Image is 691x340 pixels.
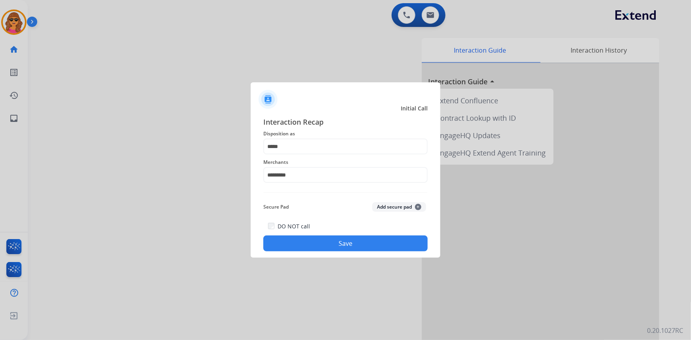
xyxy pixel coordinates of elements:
[647,326,683,335] p: 0.20.1027RC
[278,222,310,230] label: DO NOT call
[415,204,421,210] span: +
[263,158,428,167] span: Merchants
[259,90,278,109] img: contactIcon
[263,236,428,251] button: Save
[263,202,289,212] span: Secure Pad
[263,192,428,193] img: contact-recap-line.svg
[372,202,426,212] button: Add secure pad+
[263,116,428,129] span: Interaction Recap
[263,129,428,139] span: Disposition as
[401,104,428,112] span: Initial Call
